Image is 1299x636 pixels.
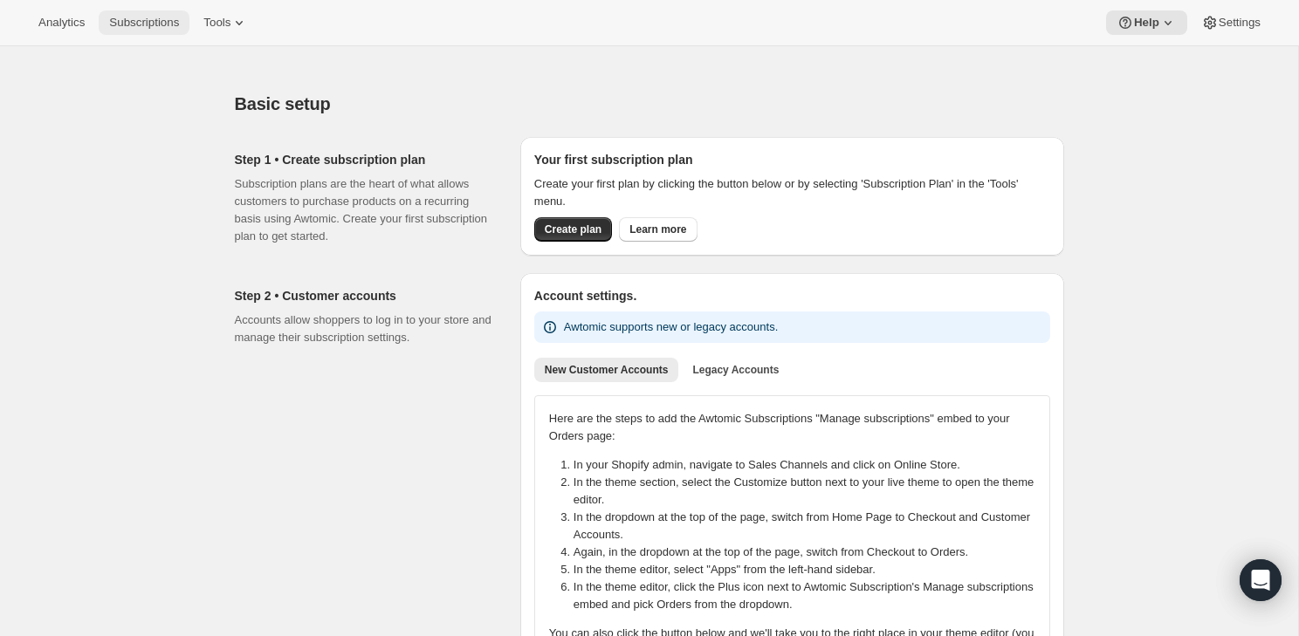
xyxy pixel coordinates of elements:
[574,474,1046,509] li: In the theme section, select the Customize button next to your live theme to open the theme editor.
[1219,16,1261,30] span: Settings
[574,456,1046,474] li: In your Shopify admin, navigate to Sales Channels and click on Online Store.
[534,358,679,382] button: New Customer Accounts
[235,94,331,113] span: Basic setup
[619,217,697,242] a: Learn more
[629,222,686,236] span: Learn more
[109,16,179,30] span: Subscriptions
[193,10,258,35] button: Tools
[682,358,789,382] button: Legacy Accounts
[38,16,85,30] span: Analytics
[564,318,778,336] p: Awtomic supports new or legacy accounts.
[574,544,1046,561] li: Again, in the dropdown at the top of the page, switch from Checkout to Orders.
[1106,10,1187,35] button: Help
[534,287,1050,304] h2: Account settings.
[235,311,492,346] p: Accounts allow shoppers to log in to your store and manage their subscription settings.
[235,151,492,168] h2: Step 1 • Create subscription plan
[549,410,1035,445] p: Here are the steps to add the Awtomic Subscriptions "Manage subscriptions" embed to your Orders p...
[235,287,492,304] h2: Step 2 • Customer accounts
[99,10,189,35] button: Subscriptions
[1240,559,1282,601] div: Open Intercom Messenger
[203,16,230,30] span: Tools
[545,363,669,377] span: New Customer Accounts
[534,175,1050,210] p: Create your first plan by clicking the button below or by selecting 'Subscription Plan' in the 'T...
[545,222,601,236] span: Create plan
[235,175,492,245] p: Subscription plans are the heart of what allows customers to purchase products on a recurring bas...
[1191,10,1271,35] button: Settings
[692,363,779,377] span: Legacy Accounts
[1134,16,1159,30] span: Help
[534,151,1050,168] h2: Your first subscription plan
[28,10,95,35] button: Analytics
[574,578,1046,613] li: In the theme editor, click the Plus icon next to Awtomic Subscription's Manage subscriptions embe...
[534,217,612,242] button: Create plan
[574,561,1046,578] li: In the theme editor, select "Apps" from the left-hand sidebar.
[574,509,1046,544] li: In the dropdown at the top of the page, switch from Home Page to Checkout and Customer Accounts.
